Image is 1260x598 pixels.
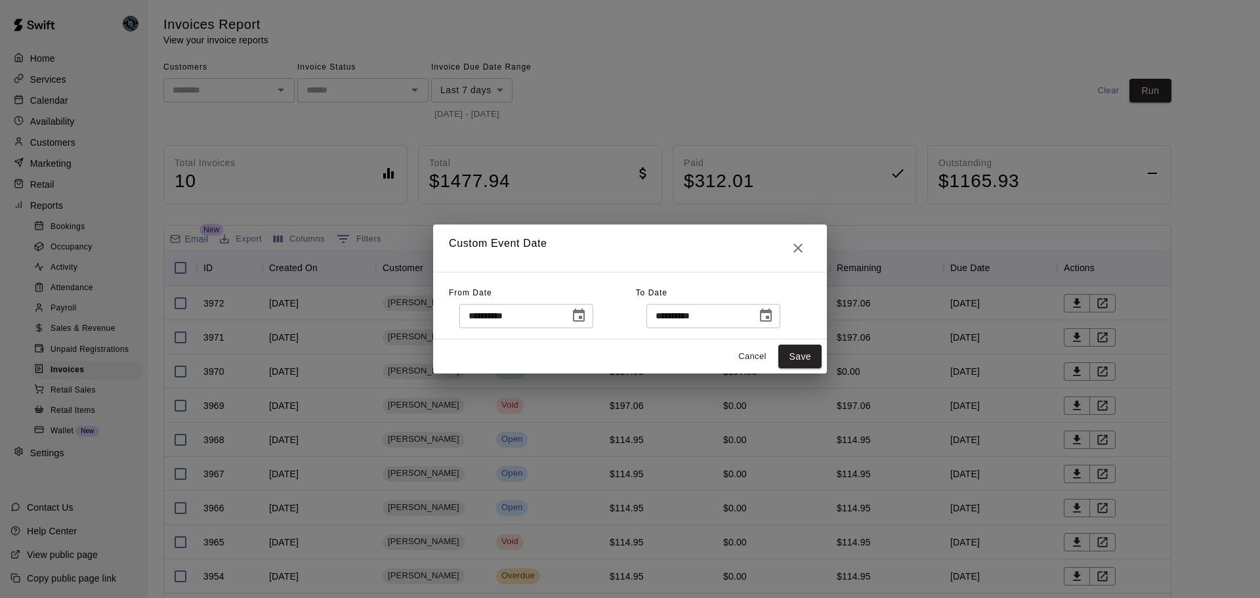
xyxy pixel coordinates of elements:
[778,345,822,369] button: Save
[731,347,773,367] button: Cancel
[449,288,492,297] span: From Date
[566,303,592,329] button: Choose date, selected date is Sep 2, 2025
[753,303,779,329] button: Choose date, selected date is Sep 9, 2025
[785,235,811,261] button: Close
[636,288,667,297] span: To Date
[433,224,827,272] h2: Custom Event Date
